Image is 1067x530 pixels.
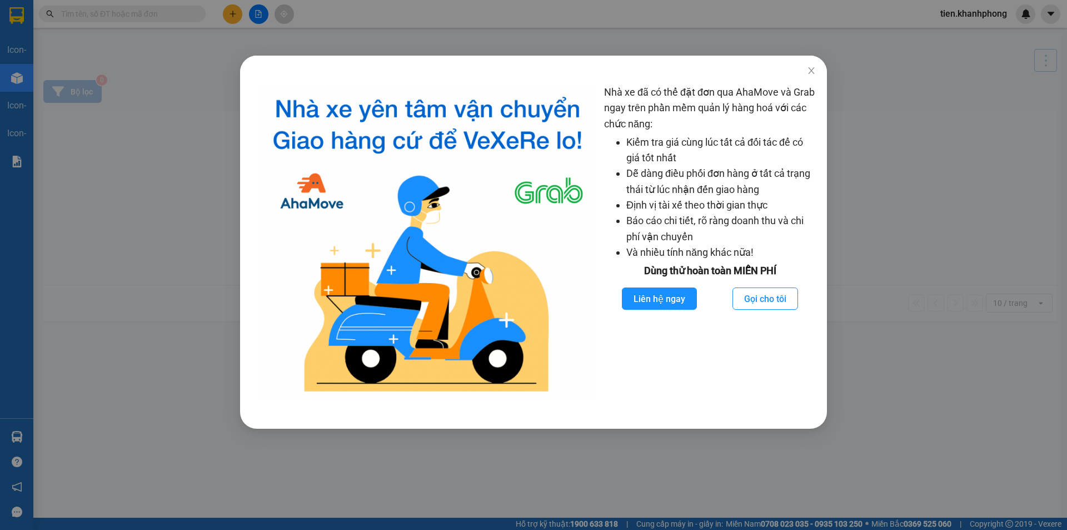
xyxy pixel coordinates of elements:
[626,245,816,260] li: Và nhiều tính năng khác nữa!
[260,85,595,401] img: logo
[626,135,816,166] li: Kiểm tra giá cùng lúc tất cả đối tác để có giá tốt nhất
[626,166,816,197] li: Dễ dàng điều phối đơn hàng ở tất cả trạng thái từ lúc nhận đến giao hàng
[604,85,816,401] div: Nhà xe đã có thể đặt đơn qua AhaMove và Grab ngay trên phần mềm quản lý hàng hoá với các chức năng:
[634,292,685,306] span: Liên hệ ngay
[807,66,816,75] span: close
[626,213,816,245] li: Báo cáo chi tiết, rõ ràng doanh thu và chi phí vận chuyển
[796,56,827,87] button: Close
[744,292,786,306] span: Gọi cho tôi
[604,263,816,279] div: Dùng thử hoàn toàn MIỄN PHÍ
[626,197,816,213] li: Định vị tài xế theo thời gian thực
[622,288,697,310] button: Liên hệ ngay
[732,288,798,310] button: Gọi cho tôi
